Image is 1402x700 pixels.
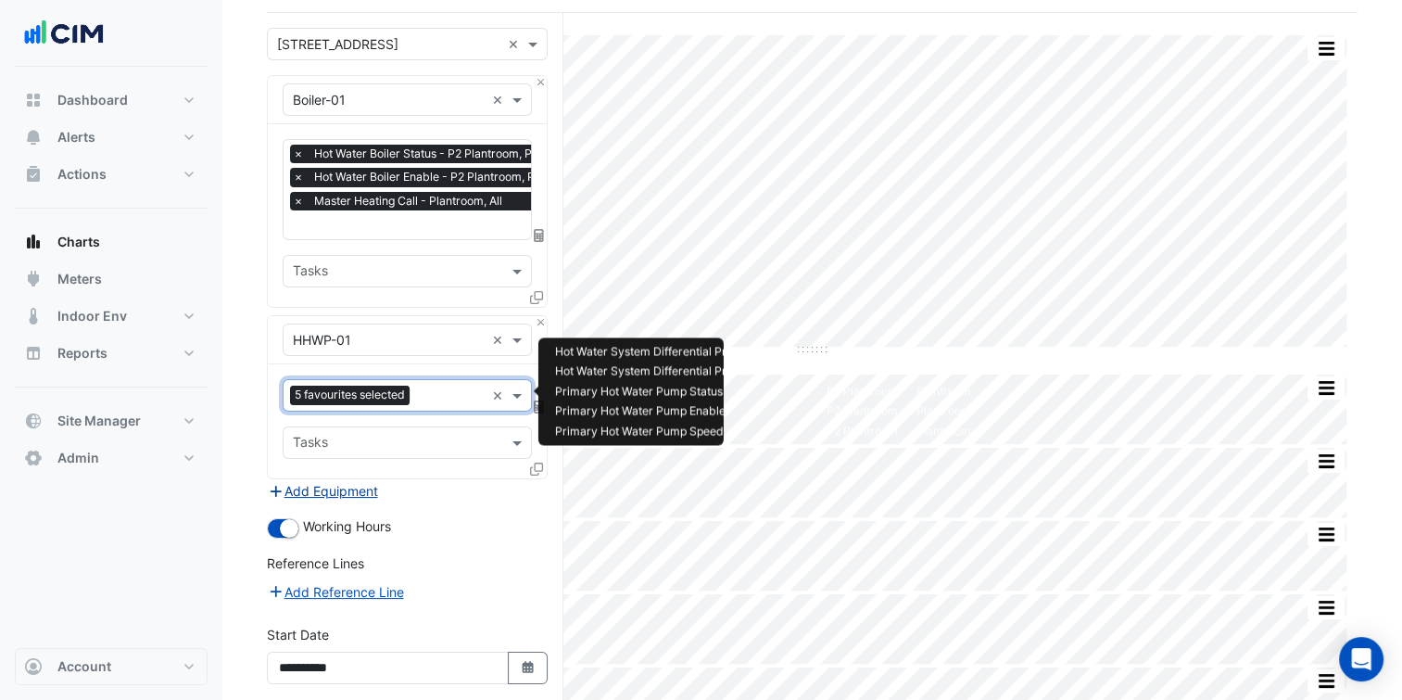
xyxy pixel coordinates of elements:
[57,412,141,430] span: Site Manager
[492,90,508,109] span: Clear
[531,399,548,414] span: Choose Function
[1307,523,1345,546] button: More Options
[817,422,907,442] td: P2 Plantroom
[1339,637,1383,681] div: Open Intercom Messenger
[530,289,543,305] span: Clone Favourites and Tasks from this Equipment to other Equipment
[15,261,208,298] button: Meters
[57,307,127,325] span: Indoor Env
[546,401,817,422] td: Primary Hot Water Pump Enable
[15,439,208,477] button: Admin
[508,34,524,54] span: Clear
[546,362,817,382] td: Hot Water System Differential Pressure Setpoint
[24,412,43,430] app-icon: Site Manager
[57,233,100,251] span: Charts
[303,518,391,534] span: Working Hours
[15,402,208,439] button: Site Manager
[535,316,547,328] button: Close
[15,298,208,335] button: Indoor Env
[57,165,107,184] span: Actions
[57,270,102,288] span: Meters
[309,168,587,186] span: Hot Water Boiler Enable - P2 Plantroom, Plantroom
[907,422,980,442] td: Plantroom
[267,554,364,573] label: Reference Lines
[15,156,208,193] button: Actions
[907,362,980,382] td: All
[57,449,99,467] span: Admin
[57,91,128,109] span: Dashboard
[24,233,43,251] app-icon: Charts
[907,382,980,402] td: Plantroom
[290,261,328,285] div: Tasks
[57,128,95,146] span: Alerts
[267,480,379,502] button: Add Equipment
[15,335,208,372] button: Reports
[24,91,43,109] app-icon: Dashboard
[290,192,307,210] span: ×
[290,432,328,456] div: Tasks
[1307,450,1345,473] button: More Options
[817,341,907,362] td: Plantroom
[520,660,537,676] fa-icon: Select Date
[530,461,543,477] span: Clone Favourites and Tasks from this Equipment to other Equipment
[24,128,43,146] app-icon: Alerts
[57,657,111,676] span: Account
[290,386,410,404] span: 5 favourites selected
[817,362,907,382] td: Plantroom
[290,145,307,163] span: ×
[22,15,106,52] img: Company Logo
[24,270,43,288] app-icon: Meters
[492,330,508,350] span: Clear
[24,307,43,325] app-icon: Indoor Env
[57,344,107,363] span: Reports
[267,625,329,644] label: Start Date
[24,449,43,467] app-icon: Admin
[24,165,43,184] app-icon: Actions
[309,145,584,163] span: Hot Water Boiler Status - P2 Plantroom, Plantroom
[492,386,508,405] span: Clear
[907,341,980,362] td: All
[15,119,208,156] button: Alerts
[546,382,817,402] td: Primary Hot Water Pump Status
[267,581,405,603] button: Add Reference Line
[24,344,43,363] app-icon: Reports
[546,341,817,362] td: Hot Water System Differential Pressure
[1307,37,1345,60] button: More Options
[907,401,980,422] td: Plantroom
[15,648,208,685] button: Account
[290,168,307,186] span: ×
[15,223,208,261] button: Charts
[535,76,547,88] button: Close
[531,227,548,243] span: Choose Function
[817,401,907,422] td: P2 Plantroom
[309,192,507,210] span: Master Heating Call - Plantroom, All
[1307,376,1345,400] button: More Options
[546,422,817,442] td: Primary Hot Water Pump Speed
[15,82,208,119] button: Dashboard
[817,382,907,402] td: P2 Plantroom
[1307,596,1345,619] button: More Options
[1307,669,1345,693] button: More Options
